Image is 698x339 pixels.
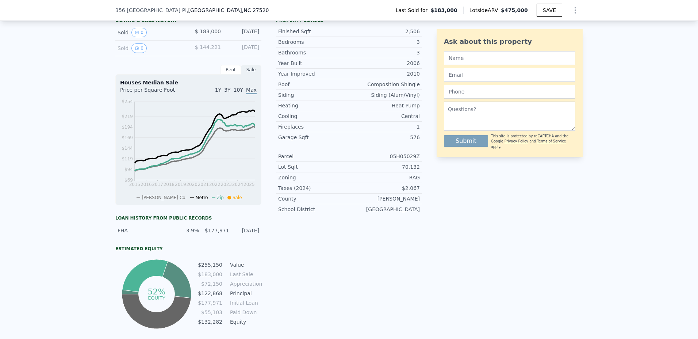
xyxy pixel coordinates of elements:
[197,261,223,269] td: $255,150
[349,153,420,160] div: 05H05029Z
[469,7,501,14] span: Lotside ARV
[349,195,420,202] div: [PERSON_NAME]
[349,206,420,213] div: [GEOGRAPHIC_DATA]
[278,153,349,160] div: Parcel
[501,7,528,13] span: $475,000
[444,37,575,47] div: Ask about this property
[118,43,183,53] div: Sold
[142,195,187,200] span: [PERSON_NAME] Co.
[278,123,349,130] div: Fireplaces
[430,7,457,14] span: $183,000
[197,318,223,326] td: $132,282
[229,280,261,288] td: Appreciation
[349,113,420,120] div: Central
[220,182,232,187] tspan: 2023
[241,65,261,75] div: Sale
[537,139,566,143] a: Terms of Service
[197,289,223,297] td: $122,868
[120,86,188,98] div: Price per Square Foot
[491,134,575,149] div: This site is protected by reCAPTCHA and the Google and apply.
[349,91,420,99] div: Siding (Alum/Vinyl)
[278,38,349,46] div: Bedrooms
[243,182,255,187] tspan: 2025
[195,44,221,50] span: $ 144,221
[278,28,349,35] div: Finished Sqft
[444,68,575,82] input: Email
[278,134,349,141] div: Garage Sqft
[122,146,133,151] tspan: $144
[278,91,349,99] div: Siding
[197,270,223,278] td: $183,000
[129,182,141,187] tspan: 2015
[124,178,133,183] tspan: $69
[278,184,349,192] div: Taxes (2024)
[217,195,224,200] span: Zip
[148,295,165,300] tspan: equity
[232,182,243,187] tspan: 2024
[246,87,257,94] span: Max
[278,81,349,88] div: Roof
[122,156,133,161] tspan: $119
[229,289,261,297] td: Principal
[122,135,133,140] tspan: $169
[349,184,420,192] div: $2,067
[349,134,420,141] div: 576
[215,87,221,93] span: 1Y
[229,308,261,316] td: Paid Down
[278,163,349,171] div: Lot Sqft
[141,182,152,187] tspan: 2016
[349,102,420,109] div: Heat Pump
[349,28,420,35] div: 2,506
[234,227,259,234] div: [DATE]
[229,318,261,326] td: Equity
[349,174,420,181] div: RAG
[349,81,420,88] div: Composition Shingle
[203,227,229,234] div: $177,971
[396,7,431,14] span: Last Sold for
[224,87,230,93] span: 3Y
[278,60,349,67] div: Year Built
[278,206,349,213] div: School District
[209,182,220,187] tspan: 2022
[568,3,583,18] button: Show Options
[187,7,269,14] span: , [GEOGRAPHIC_DATA]
[349,49,420,56] div: 3
[115,215,261,221] div: Loan history from public records
[349,60,420,67] div: 2006
[349,70,420,77] div: 2010
[115,18,261,25] div: LISTING & SALE HISTORY
[197,308,223,316] td: $55,103
[122,99,133,104] tspan: $254
[120,79,257,86] div: Houses Median Sale
[505,139,528,143] a: Privacy Policy
[444,135,488,147] button: Submit
[220,65,241,75] div: Rent
[164,182,175,187] tspan: 2018
[115,246,261,252] div: Estimated Equity
[195,195,208,200] span: Metro
[173,227,199,234] div: 3.9%
[122,114,133,119] tspan: $219
[195,28,221,34] span: $ 183,000
[444,85,575,99] input: Phone
[175,182,186,187] tspan: 2019
[278,174,349,181] div: Zoning
[118,28,183,37] div: Sold
[227,43,259,53] div: [DATE]
[278,113,349,120] div: Cooling
[444,51,575,65] input: Name
[131,28,147,37] button: View historical data
[242,7,269,13] span: , NC 27520
[131,43,147,53] button: View historical data
[349,38,420,46] div: 3
[234,87,243,93] span: 10Y
[537,4,562,17] button: SAVE
[147,287,165,296] tspan: 52%
[229,270,261,278] td: Last Sale
[278,102,349,109] div: Heating
[349,163,420,171] div: 70,132
[124,167,133,172] tspan: $94
[152,182,163,187] tspan: 2017
[349,123,420,130] div: 1
[233,195,242,200] span: Sale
